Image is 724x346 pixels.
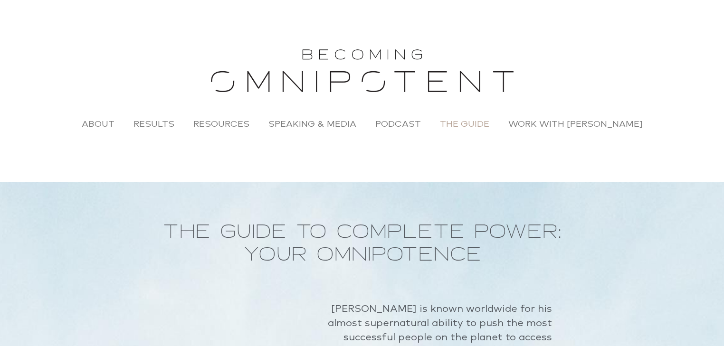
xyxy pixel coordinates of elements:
[124,113,184,135] a: Results
[184,113,259,135] a: Resources
[20,230,704,234] p: THE GUIDE TO COMPLETE POWER:
[259,113,366,135] a: Speaking & Media
[10,113,714,135] nav: Menu
[430,113,499,135] a: The Guide
[366,113,430,135] a: Podcast
[499,113,652,135] a: Work with [PERSON_NAME]
[72,113,124,135] a: About
[20,252,704,256] p: YOUR OMNIPOTENCE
